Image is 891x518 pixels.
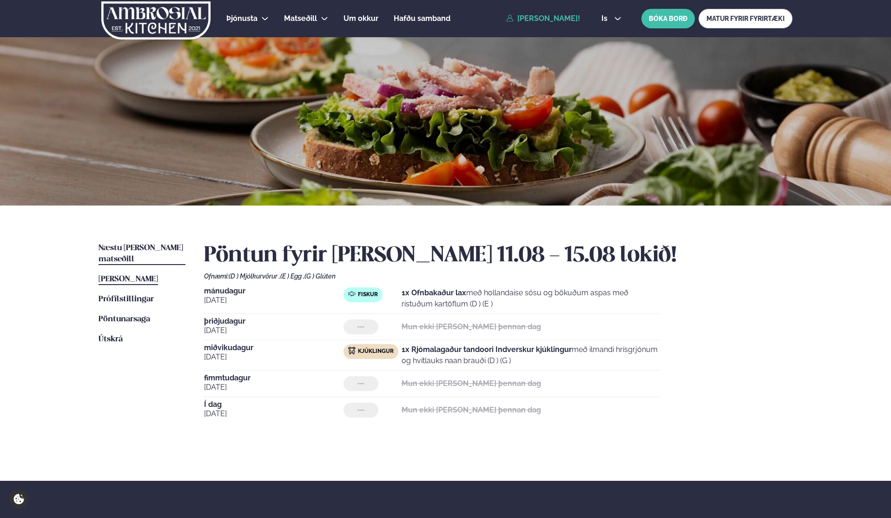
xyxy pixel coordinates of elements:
span: [PERSON_NAME] [99,275,158,283]
a: [PERSON_NAME]! [506,14,580,23]
span: is [601,15,610,22]
button: BÓKA BORÐ [641,9,695,28]
span: Í dag [204,401,343,408]
span: (E ) Egg , [280,272,304,280]
a: Pöntunarsaga [99,314,150,325]
span: mánudagur [204,287,343,295]
a: MATUR FYRIR FYRIRTÆKI [699,9,792,28]
span: [DATE] [204,352,343,363]
img: fish.svg [348,290,356,298]
p: með hollandaise sósu og bökuðum aspas með ristuðum kartöflum (D ) (E ) [402,287,660,310]
span: [DATE] [204,295,343,306]
div: Ofnæmi: [204,272,792,280]
a: Cookie settings [9,490,28,509]
button: is [594,15,629,22]
a: Næstu [PERSON_NAME] matseðill [99,243,185,265]
span: Næstu [PERSON_NAME] matseðill [99,244,183,263]
span: miðvikudagur [204,344,343,352]
a: Matseðill [284,13,317,24]
strong: Mun ekki [PERSON_NAME] þennan dag [402,379,541,388]
a: Um okkur [343,13,378,24]
span: Hafðu samband [394,14,450,23]
strong: 1x Rjómalagaður tandoori Indverskur kjúklingur [402,345,572,354]
span: Um okkur [343,14,378,23]
h2: Pöntun fyrir [PERSON_NAME] 11.08 - 15.08 lokið! [204,243,792,269]
img: logo [100,1,211,40]
strong: Mun ekki [PERSON_NAME] þennan dag [402,322,541,331]
a: [PERSON_NAME] [99,274,158,285]
span: [DATE] [204,382,343,393]
span: --- [357,406,364,414]
span: Pöntunarsaga [99,315,150,323]
span: --- [357,380,364,387]
span: --- [357,323,364,331]
span: (G ) Glúten [304,272,336,280]
span: [DATE] [204,408,343,419]
a: Prófílstillingar [99,294,154,305]
span: Matseðill [284,14,317,23]
span: [DATE] [204,325,343,336]
a: Þjónusta [226,13,257,24]
span: Prófílstillingar [99,295,154,303]
span: Útskrá [99,335,123,343]
img: chicken.svg [348,347,356,354]
span: fimmtudagur [204,374,343,382]
strong: 1x Ofnbakaður lax [402,288,466,297]
span: Fiskur [358,291,378,299]
a: Útskrá [99,334,123,345]
span: þriðjudagur [204,318,343,325]
strong: Mun ekki [PERSON_NAME] þennan dag [402,405,541,414]
span: (D ) Mjólkurvörur , [229,272,280,280]
span: Kjúklingur [358,348,394,355]
a: Hafðu samband [394,13,450,24]
p: með ilmandi hrísgrjónum og hvítlauks naan brauði (D ) (G ) [402,344,660,366]
span: Þjónusta [226,14,257,23]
